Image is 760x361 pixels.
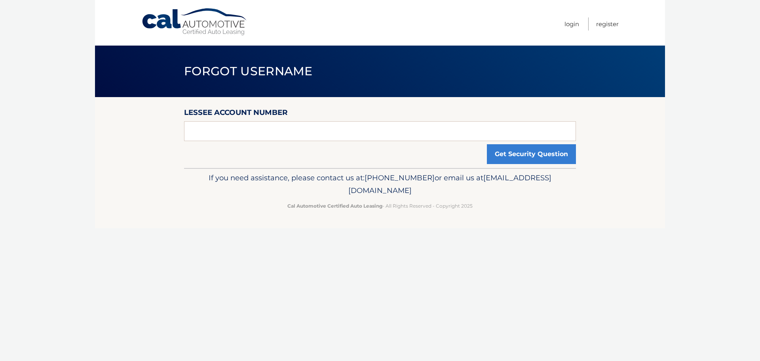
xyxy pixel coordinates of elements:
[564,17,579,31] a: Login
[189,202,571,210] p: - All Rights Reserved - Copyright 2025
[141,8,248,36] a: Cal Automotive
[189,172,571,197] p: If you need assistance, please contact us at: or email us at
[365,173,435,182] span: [PHONE_NUMBER]
[596,17,619,31] a: Register
[184,107,288,121] label: Lessee Account Number
[348,173,551,195] span: [EMAIL_ADDRESS][DOMAIN_NAME]
[487,144,576,164] button: Get Security Question
[184,64,313,78] span: Forgot Username
[287,203,382,209] strong: Cal Automotive Certified Auto Leasing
